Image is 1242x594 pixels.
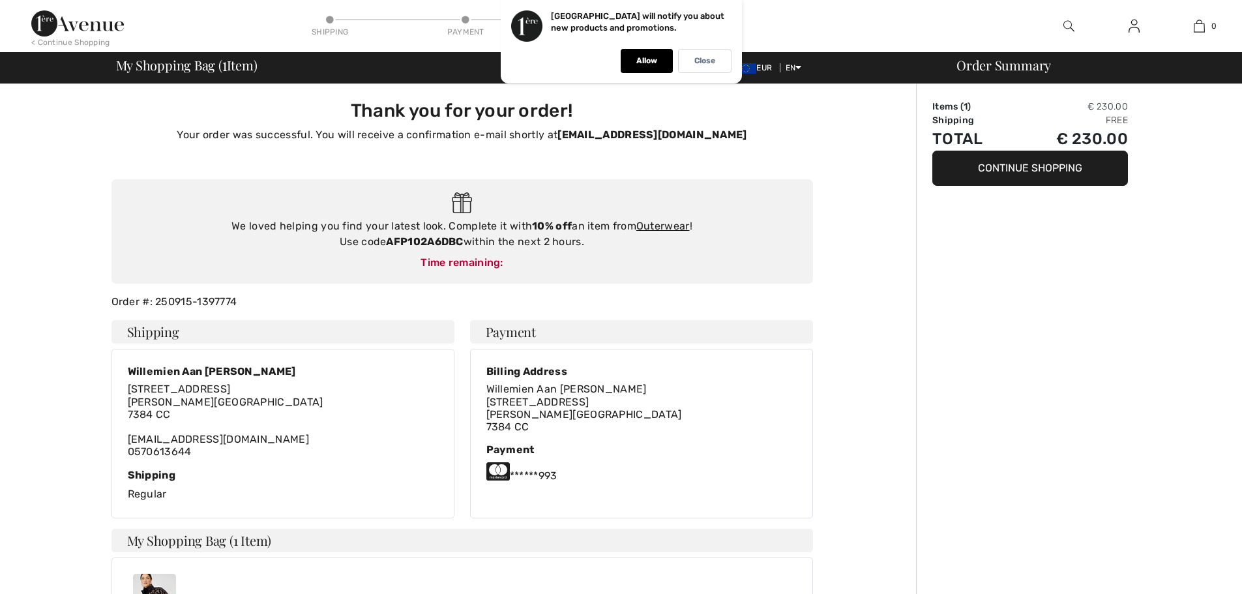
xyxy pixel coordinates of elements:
img: Gift.svg [452,192,472,214]
a: Outerwear [636,220,690,232]
strong: [EMAIL_ADDRESS][DOMAIN_NAME] [557,128,747,141]
div: Shipping [128,469,438,481]
a: Sign In [1118,18,1150,35]
td: Shipping [932,113,1013,127]
span: 1 [964,101,968,112]
td: € 230.00 [1013,127,1128,151]
div: Regular [128,469,438,502]
strong: AFP102A6DBC [386,235,463,248]
img: search the website [1063,18,1074,34]
h3: Thank you for your order! [119,100,805,122]
div: [EMAIL_ADDRESS][DOMAIN_NAME] 0570613644 [128,383,323,458]
td: Total [932,127,1013,151]
span: 1 [222,55,227,72]
div: Billing Address [486,365,682,378]
div: Shipping [310,26,349,38]
td: Items ( ) [932,100,1013,113]
span: My Shopping Bag ( Item) [116,59,258,72]
div: Willemien Aan [PERSON_NAME] [128,365,323,378]
span: Willemien Aan [PERSON_NAME] [486,383,647,395]
p: Close [694,56,715,66]
p: [GEOGRAPHIC_DATA] will notify you about new products and promotions. [551,11,724,33]
span: EN [786,63,802,72]
div: Order #: 250915-1397774 [104,294,821,310]
span: EUR [735,63,777,72]
div: Payment [446,26,485,38]
div: Time remaining: [125,255,800,271]
h4: Payment [470,320,813,344]
h4: My Shopping Bag (1 Item) [111,529,813,552]
div: We loved helping you find your latest look. Complete it with an item from ! Use code within the n... [125,218,800,250]
span: [STREET_ADDRESS] [PERSON_NAME][GEOGRAPHIC_DATA] 7384 CC [486,396,682,433]
p: Allow [636,56,657,66]
img: My Bag [1194,18,1205,34]
p: Your order was successful. You will receive a confirmation e-mail shortly at [119,127,805,143]
div: Payment [486,443,797,456]
img: Euro [735,63,756,74]
div: < Continue Shopping [31,37,110,48]
span: 0 [1211,20,1217,32]
span: [STREET_ADDRESS] [PERSON_NAME][GEOGRAPHIC_DATA] 7384 CC [128,383,323,420]
a: 0 [1167,18,1231,34]
td: Free [1013,113,1128,127]
strong: 10% off [532,220,572,232]
button: Continue Shopping [932,151,1128,186]
img: 1ère Avenue [31,10,124,37]
img: My Info [1129,18,1140,34]
h4: Shipping [111,320,454,344]
td: € 230.00 [1013,100,1128,113]
div: Order Summary [941,59,1234,72]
